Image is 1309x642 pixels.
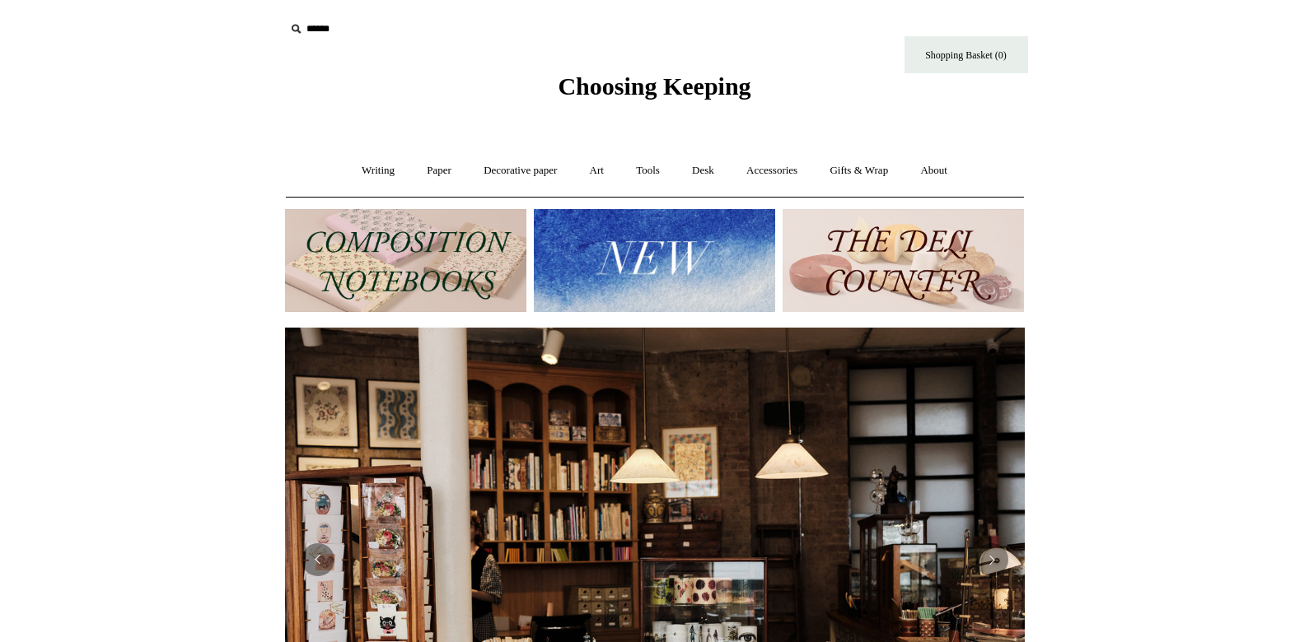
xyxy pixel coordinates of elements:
img: New.jpg__PID:f73bdf93-380a-4a35-bcfe-7823039498e1 [534,209,775,312]
a: Tools [621,149,675,193]
a: Desk [677,149,729,193]
a: Writing [347,149,409,193]
a: About [905,149,962,193]
span: Choosing Keeping [558,72,750,100]
a: Paper [412,149,466,193]
a: Gifts & Wrap [815,149,903,193]
a: Shopping Basket (0) [905,36,1028,73]
img: The Deli Counter [783,209,1024,312]
a: Art [575,149,619,193]
a: Choosing Keeping [558,86,750,97]
button: Next [975,543,1008,576]
img: 202302 Composition ledgers.jpg__PID:69722ee6-fa44-49dd-a067-31375e5d54ec [285,209,526,312]
a: Decorative paper [469,149,572,193]
button: Previous [302,543,334,576]
a: Accessories [732,149,812,193]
